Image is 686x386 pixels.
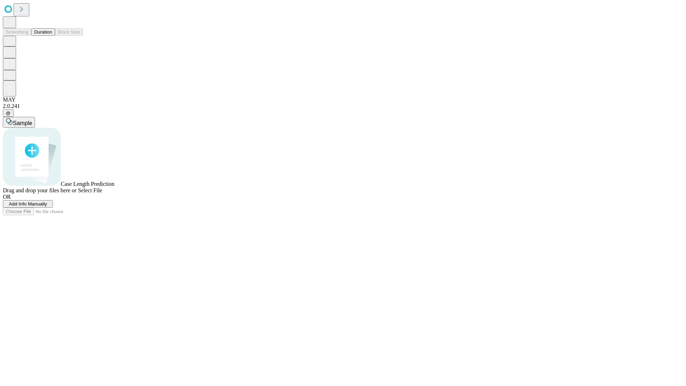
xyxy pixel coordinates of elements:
[55,28,83,36] button: Block Size
[3,200,53,208] button: Add Info Manually
[31,28,55,36] button: Duration
[3,194,11,200] span: OR
[3,28,31,36] button: Smoothing
[3,117,35,128] button: Sample
[61,181,114,187] span: Case Length Prediction
[13,120,32,126] span: Sample
[9,201,47,207] span: Add Info Manually
[6,110,11,116] span: @
[78,187,102,193] span: Select File
[3,103,683,109] div: 2.0.241
[3,109,14,117] button: @
[3,187,76,193] span: Drag and drop your files here or
[3,96,683,103] div: MAY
